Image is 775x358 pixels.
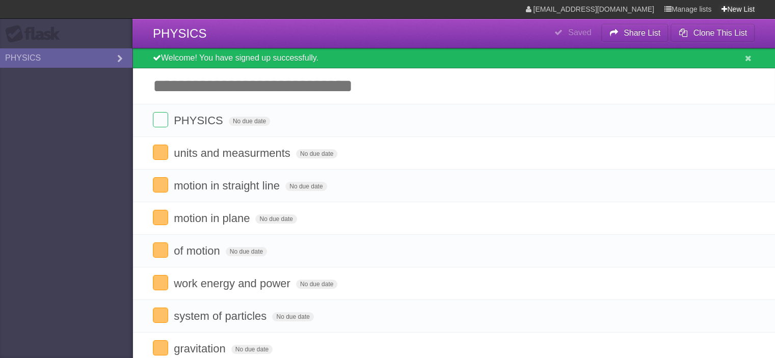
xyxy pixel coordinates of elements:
[693,29,747,37] b: Clone This List
[272,312,313,321] span: No due date
[568,28,591,37] b: Saved
[624,29,660,37] b: Share List
[174,310,269,322] span: system of particles
[153,112,168,127] label: Done
[153,242,168,258] label: Done
[671,24,755,42] button: Clone This List
[296,280,337,289] span: No due date
[153,177,168,192] label: Done
[285,182,327,191] span: No due date
[132,48,775,68] div: Welcome! You have signed up successfully.
[231,345,273,354] span: No due date
[153,26,206,40] span: PHYSICS
[153,275,168,290] label: Done
[174,277,293,290] span: work energy and power
[174,244,223,257] span: of motion
[174,114,226,127] span: PHYSICS
[153,145,168,160] label: Done
[226,247,267,256] span: No due date
[601,24,669,42] button: Share List
[296,149,337,158] span: No due date
[255,214,297,224] span: No due date
[174,212,252,225] span: motion in plane
[229,117,270,126] span: No due date
[174,342,228,355] span: gravitation
[174,147,293,159] span: units and measurments
[5,25,66,43] div: Flask
[153,308,168,323] label: Done
[153,340,168,355] label: Done
[174,179,282,192] span: motion in straight line
[153,210,168,225] label: Done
